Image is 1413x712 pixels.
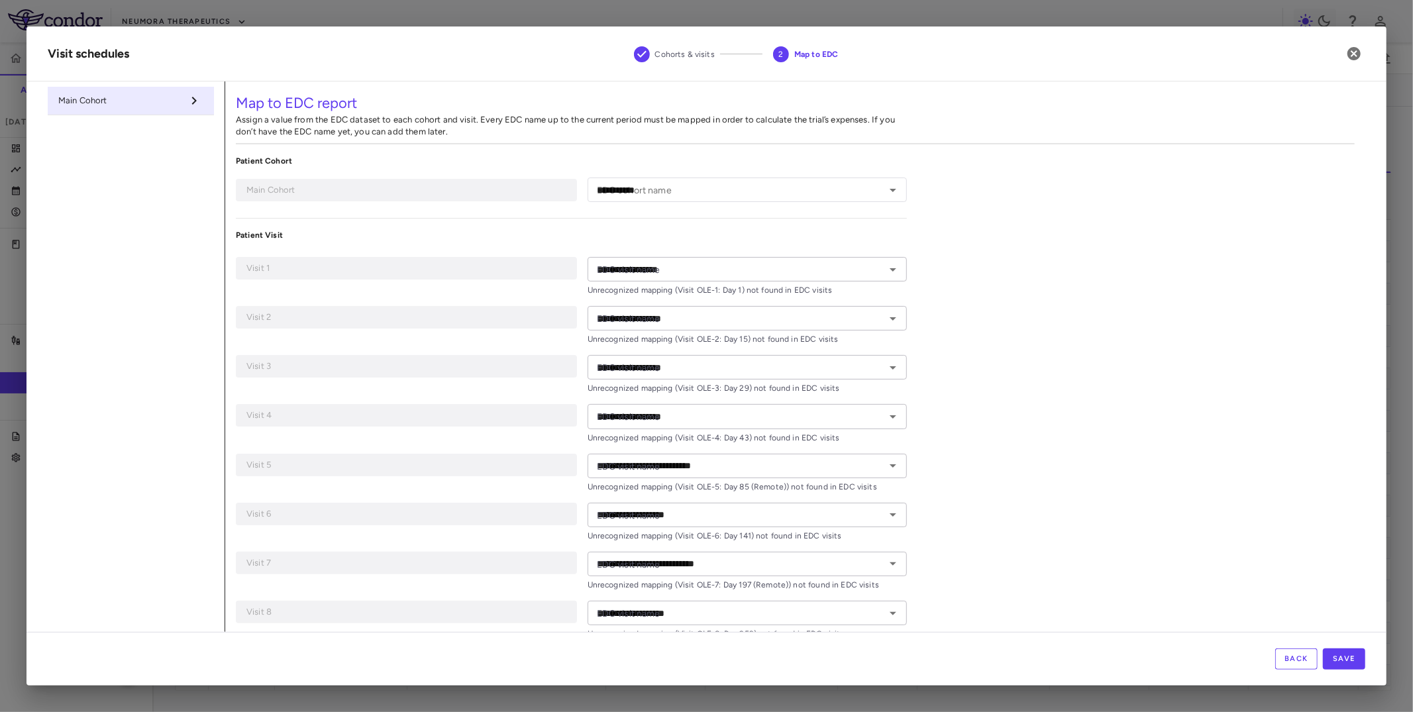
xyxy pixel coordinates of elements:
p: Unrecognized mapping (Visit OLE-2: Day 15) not found in EDC visits [588,333,908,345]
button: Open [884,456,902,475]
button: Save [1323,648,1365,670]
p: Visit 2 [246,311,566,323]
p: Unrecognized mapping (Visit OLE-8: Day 253) not found in EDC visits [588,628,908,640]
button: Open [884,604,902,623]
p: Visit 6 [246,508,566,520]
p: Visit 4 [246,409,566,421]
span: Cohorts & visits [655,48,715,60]
p: Unrecognized mapping (Visit OLE-7: Day 197 (Remote)) not found in EDC visits [588,579,908,591]
p: Main Cohort [246,184,566,196]
button: Open [884,260,902,279]
span: Map to EDC [794,48,839,60]
button: Open [884,309,902,328]
p: Patient Visit [236,229,907,241]
button: Cohorts & visits [623,30,725,78]
button: Map to EDC [762,30,849,78]
p: Unrecognized mapping (Visit OLE-3: Day 29) not found in EDC visits [588,382,908,394]
p: Visit 7 [246,557,566,569]
p: Visit 8 [246,606,566,618]
button: Open [884,358,902,377]
button: Open [884,554,902,573]
p: Visit 3 [246,360,566,372]
p: Unrecognized mapping (Visit OLE-6: Day 141) not found in EDC visits [588,530,908,542]
p: Assign a value from the EDC dataset to each cohort and visit. Every EDC name up to the current pe... [236,114,907,138]
p: Patient Cohort [236,155,907,167]
p: Visit 5 [246,459,566,471]
p: Unrecognized mapping (Visit OLE-5: Day 85 (Remote)) not found in EDC visits [588,481,908,493]
button: Open [884,407,902,426]
span: Main Cohort [58,95,182,107]
button: Open [884,181,902,199]
div: Visit schedules [48,45,129,63]
h5: Map to EDC report [236,92,1355,114]
p: Unrecognized mapping (Visit OLE-4: Day 43) not found in EDC visits [588,432,908,444]
button: Open [884,505,902,524]
button: Back [1275,648,1318,670]
p: Unrecognized mapping (Visit OLE-1: Day 1) not found in EDC visits [588,284,908,296]
p: Visit 1 [246,262,566,274]
text: 2 [778,50,783,59]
